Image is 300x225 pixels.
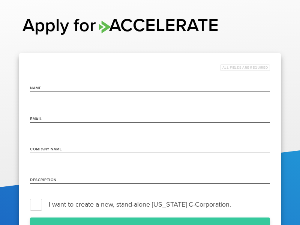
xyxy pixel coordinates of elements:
h1: Apply for ACCELERATE [22,15,277,37]
label: Company Name [30,148,62,151]
label: name [30,87,41,90]
label: Email [30,117,42,121]
label: Description [30,178,57,182]
label: I want to create a new, stand-alone [US_STATE] C-Corporation. [30,199,270,210]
